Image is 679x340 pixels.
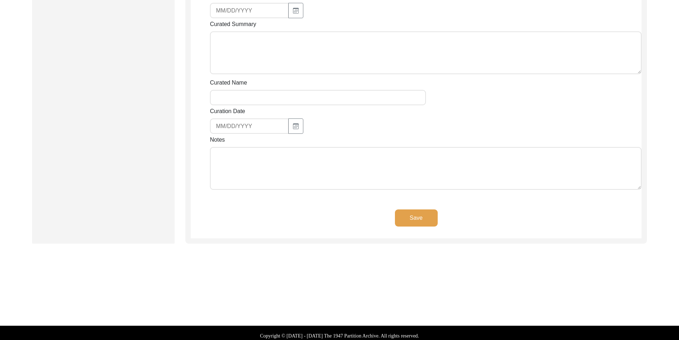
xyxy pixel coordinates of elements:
[395,209,438,227] button: Save
[260,332,419,340] label: Copyright © [DATE] - [DATE] The 1947 Partition Archive. All rights reserved.
[210,118,289,134] input: MM/DD/YYYY
[210,78,247,87] label: Curated Name
[210,20,256,29] label: Curated Summary
[210,136,225,144] label: Notes
[210,3,289,18] input: MM/DD/YYYY
[210,107,245,116] label: Curation Date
